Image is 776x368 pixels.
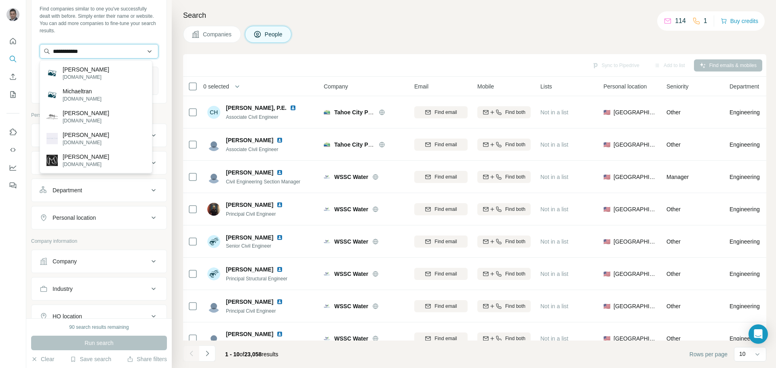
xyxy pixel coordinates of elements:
button: Find both [477,236,531,248]
span: Find email [434,109,457,116]
button: Navigate to next page [199,345,215,362]
img: Logo of WSSC Water [324,206,330,212]
button: Find both [477,139,531,151]
span: Department [730,82,759,90]
img: Logo of WSSC Water [324,271,330,277]
img: Logo of Tahoe City Public Utility District [324,109,330,116]
span: [PERSON_NAME] [226,233,273,242]
span: Companies [203,30,232,38]
span: 🇺🇸 [603,238,610,246]
span: [PERSON_NAME] [226,137,273,143]
span: Not in a list [540,335,568,342]
span: results [225,351,278,357]
span: WSSC Water [334,270,368,278]
button: Use Surfe on LinkedIn [6,125,19,139]
button: Job title1 [32,126,167,145]
p: [PERSON_NAME] [63,153,109,161]
img: Avatar [207,267,220,280]
p: 10 [739,350,746,358]
span: [GEOGRAPHIC_DATA] [614,141,657,149]
button: Find both [477,268,531,280]
img: LinkedIn logo [276,202,283,208]
span: Find both [505,206,525,213]
span: Rows per page [690,350,727,358]
span: Find email [434,173,457,181]
span: Mobile [477,82,494,90]
button: Department [32,181,167,200]
span: Not in a list [540,271,568,277]
span: [PERSON_NAME] [226,168,273,177]
button: Find email [414,106,468,118]
img: Michael Tran [46,67,58,79]
span: Find both [505,270,525,278]
p: [PERSON_NAME] [63,65,109,74]
p: Personal information [31,111,167,119]
span: WSSC Water [334,238,368,246]
span: Other [666,109,681,116]
div: HQ location [53,312,82,320]
span: [PERSON_NAME] [226,265,273,273]
span: Tahoe City Public Utility District [334,141,420,148]
span: [PERSON_NAME] [226,298,273,306]
div: CH [207,106,220,119]
button: Find email [414,332,468,345]
img: Avatar [207,138,220,151]
p: 1 [704,16,707,26]
button: Dashboard [6,160,19,175]
span: Not in a list [540,174,568,180]
span: People [265,30,283,38]
span: 🇺🇸 [603,108,610,116]
span: Find both [505,238,525,245]
span: Civil Engineering Section Manager [226,179,300,185]
button: HQ location [32,307,167,326]
span: [GEOGRAPHIC_DATA] [614,270,657,278]
button: My lists [6,87,19,102]
span: [GEOGRAPHIC_DATA] [614,205,657,213]
button: Find both [477,171,531,183]
div: Find companies similar to one you've successfully dealt with before. Simply enter their name or w... [40,5,158,34]
img: Avatar [207,170,220,183]
span: [GEOGRAPHIC_DATA] [614,173,657,181]
span: 1 - 10 [225,351,240,357]
p: [DOMAIN_NAME] [63,117,109,124]
span: Find both [505,173,525,181]
span: 🇺🇸 [603,173,610,181]
p: 114 [675,16,686,26]
span: Manager [666,174,689,180]
span: 🇺🇸 [603,141,610,149]
p: Michaeltran [63,87,101,95]
p: [DOMAIN_NAME] [63,74,109,81]
span: 🇺🇸 [603,270,610,278]
span: Associate Civil Engineer [226,114,278,120]
span: Tahoe City Public Utility District [334,109,420,116]
button: Share filters [127,355,167,363]
p: [PERSON_NAME] [63,109,109,117]
button: Find email [414,203,468,215]
span: Seniority [666,82,688,90]
span: 🇺🇸 [603,334,610,343]
button: Enrich CSV [6,69,19,84]
button: Find email [414,268,468,280]
span: Find email [434,141,457,148]
img: LinkedIn logo [276,331,283,337]
span: Personal location [603,82,647,90]
img: LinkedIn logo [276,137,283,143]
span: Engineering [730,302,760,310]
img: Michaeltran [46,89,58,101]
img: Michael Aram [46,111,58,122]
span: [GEOGRAPHIC_DATA] [614,238,657,246]
span: WSSC Water [334,205,368,213]
h4: Search [183,10,766,21]
span: Not in a list [540,141,568,148]
button: Search [6,52,19,66]
span: Engineering [730,270,760,278]
button: Company [32,252,167,271]
span: Engineering [730,238,760,246]
p: Company information [31,238,167,245]
span: WSSC Water [334,173,368,181]
img: Avatar [207,235,220,248]
img: Avatar [6,8,19,21]
span: Not in a list [540,206,568,212]
span: of [240,351,245,357]
img: Michael Sean [46,155,58,166]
